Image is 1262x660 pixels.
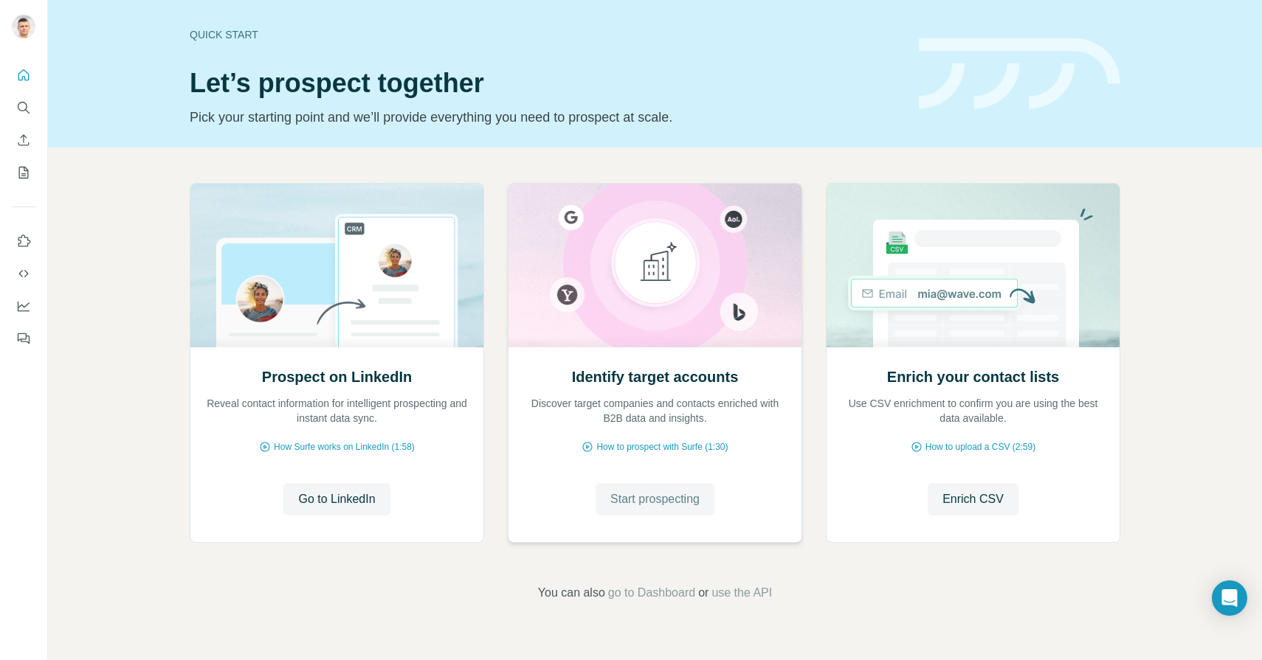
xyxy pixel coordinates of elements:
img: banner [919,38,1120,110]
button: Quick start [12,62,35,88]
img: Enrich your contact lists [826,184,1120,347]
p: Discover target companies and contacts enriched with B2B data and insights. [523,396,787,425]
button: Go to LinkedIn [283,483,390,515]
button: Enrich CSV [12,127,35,153]
span: Enrich CSV [942,490,1004,508]
button: Start prospecting [596,483,714,515]
h2: Identify target accounts [572,367,739,387]
button: Dashboard [12,293,35,319]
h2: Prospect on LinkedIn [262,367,412,387]
img: Avatar [12,15,35,38]
h2: Enrich your contact lists [887,367,1059,387]
button: Use Surfe on LinkedIn [12,228,35,254]
button: Feedback [12,325,35,352]
div: Quick start [190,27,901,42]
div: Open Intercom Messenger [1212,580,1247,616]
button: use the API [711,584,772,602]
button: Use Surfe API [12,260,35,287]
span: How to prospect with Surfe (1:30) [596,440,728,454]
button: go to Dashboard [608,584,695,602]
button: Search [12,94,35,121]
span: How to upload a CSV (2:59) [925,440,1035,454]
h1: Let’s prospect together [190,69,901,98]
span: or [698,584,708,602]
span: Start prospecting [610,490,700,508]
p: Pick your starting point and we’ll provide everything you need to prospect at scale. [190,107,901,128]
p: Use CSV enrichment to confirm you are using the best data available. [841,396,1105,425]
span: How Surfe works on LinkedIn (1:58) [274,440,415,454]
img: Prospect on LinkedIn [190,184,484,347]
button: My lists [12,159,35,186]
span: Go to LinkedIn [298,490,375,508]
button: Enrich CSV [928,483,1018,515]
img: Identify target accounts [508,184,802,347]
p: Reveal contact information for intelligent prospecting and instant data sync. [205,396,469,425]
span: You can also [538,584,605,602]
